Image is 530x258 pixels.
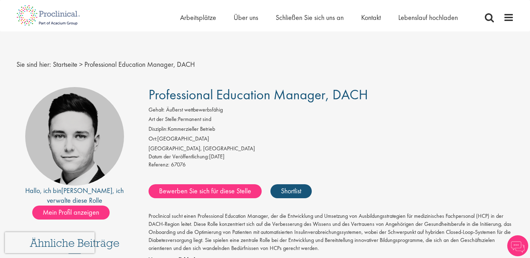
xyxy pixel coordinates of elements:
label: Disziplin: [149,125,168,133]
span: Datum der Veröffentlichung: [149,153,209,160]
a: Schließen Sie sich uns an [276,13,344,22]
label: Gehalt: [149,106,165,114]
font: [DATE] [149,153,225,160]
span: Sie sind hier: [16,60,51,69]
a: Bewerben Sie sich für diese Stelle [149,184,262,198]
span: Professional Education Manager, DACH [84,60,195,69]
div: [GEOGRAPHIC_DATA], [GEOGRAPHIC_DATA] [149,145,514,153]
span: > [79,60,83,69]
label: Ort: [149,135,157,143]
iframe: reCAPTCHA [5,232,95,253]
p: Proclinical sucht einen Professional Education Manager, der die Entwicklung und Umsetzung von Aus... [149,212,514,252]
a: Lebenslauf hochladen [398,13,458,22]
img: Chatbot [507,235,528,256]
font: [GEOGRAPHIC_DATA] [157,135,209,142]
span: Mein Profil anzeigen [32,206,110,220]
a: Arbeitsplätze [180,13,216,22]
a: Über uns [234,13,258,22]
img: Mitglied des Personalvermittlers Connor Lynes [25,87,124,186]
a: Shortlist [270,184,312,198]
a: [PERSON_NAME] [61,186,112,195]
a: Kontakt [361,13,381,22]
a: Mein Profil anzeigen [32,207,117,216]
span: Professional Education Manager, DACH [149,86,368,103]
font: Permanent sind [178,115,211,123]
span: 67076 [171,161,186,168]
label: Art der Stelle: [149,115,178,123]
a: Breadcrumb-Link [53,60,77,69]
div: Hallo, ich bin , ich verwalte diese Rolle [16,186,133,206]
font: Kommerzieller Betrieb [168,125,215,132]
span: Äußerst wettbewerbsfähig [166,106,223,113]
label: Referenz: [149,161,170,169]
